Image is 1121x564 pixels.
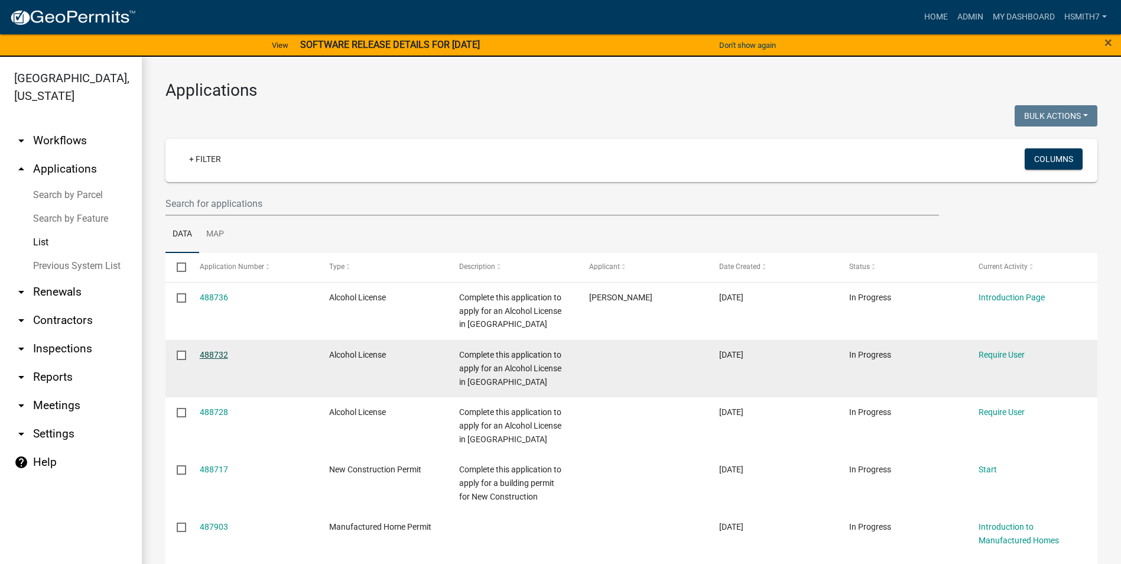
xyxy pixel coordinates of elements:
[14,285,28,299] i: arrow_drop_down
[714,35,781,55] button: Don't show again
[14,162,28,176] i: arrow_drop_up
[165,216,199,254] a: Data
[14,313,28,328] i: arrow_drop_down
[459,262,495,271] span: Description
[329,522,431,531] span: Manufactured Home Permit
[165,253,188,281] datatable-header-cell: Select
[719,522,743,531] span: 10/03/2025
[589,262,620,271] span: Applicant
[14,427,28,441] i: arrow_drop_down
[849,407,891,417] span: In Progress
[14,342,28,356] i: arrow_drop_down
[318,253,448,281] datatable-header-cell: Type
[919,6,953,28] a: Home
[329,465,421,474] span: New Construction Permit
[200,350,228,359] a: 488732
[300,39,480,50] strong: SOFTWARE RELEASE DETAILS FOR [DATE]
[459,350,561,387] span: Complete this application to apply for an Alcohol License in Talbot County
[14,370,28,384] i: arrow_drop_down
[448,253,578,281] datatable-header-cell: Description
[1015,105,1097,127] button: Bulk Actions
[200,407,228,417] a: 488728
[849,262,870,271] span: Status
[14,455,28,469] i: help
[1104,34,1112,51] span: ×
[200,465,228,474] a: 488717
[188,253,318,281] datatable-header-cell: Application Number
[849,293,891,302] span: In Progress
[459,293,561,329] span: Complete this application to apply for an Alcohol License in Talbot County
[165,80,1097,101] h3: Applications
[329,407,386,417] span: Alcohol License
[979,262,1028,271] span: Current Activity
[14,398,28,413] i: arrow_drop_down
[849,350,891,359] span: In Progress
[979,522,1059,545] a: Introduction to Manufactured Homes
[979,293,1045,302] a: Introduction Page
[979,465,997,474] a: Start
[578,253,708,281] datatable-header-cell: Applicant
[1060,6,1112,28] a: hsmith7
[329,262,345,271] span: Type
[849,522,891,531] span: In Progress
[988,6,1060,28] a: My Dashboard
[589,293,652,302] span: Christina D Gaston
[708,253,838,281] datatable-header-cell: Date Created
[719,407,743,417] span: 10/06/2025
[1025,148,1083,170] button: Columns
[459,407,561,444] span: Complete this application to apply for an Alcohol License in Talbot County
[719,465,743,474] span: 10/06/2025
[719,350,743,359] span: 10/06/2025
[979,350,1025,359] a: Require User
[200,262,264,271] span: Application Number
[1104,35,1112,50] button: Close
[459,465,561,501] span: Complete this application to apply for a building permit for New Construction
[979,407,1025,417] a: Require User
[200,293,228,302] a: 488736
[719,293,743,302] span: 10/06/2025
[14,134,28,148] i: arrow_drop_down
[267,35,293,55] a: View
[180,148,230,170] a: + Filter
[329,350,386,359] span: Alcohol License
[200,522,228,531] a: 487903
[165,192,939,216] input: Search for applications
[953,6,988,28] a: Admin
[849,465,891,474] span: In Progress
[719,262,761,271] span: Date Created
[329,293,386,302] span: Alcohol License
[837,253,967,281] datatable-header-cell: Status
[967,253,1097,281] datatable-header-cell: Current Activity
[199,216,231,254] a: Map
